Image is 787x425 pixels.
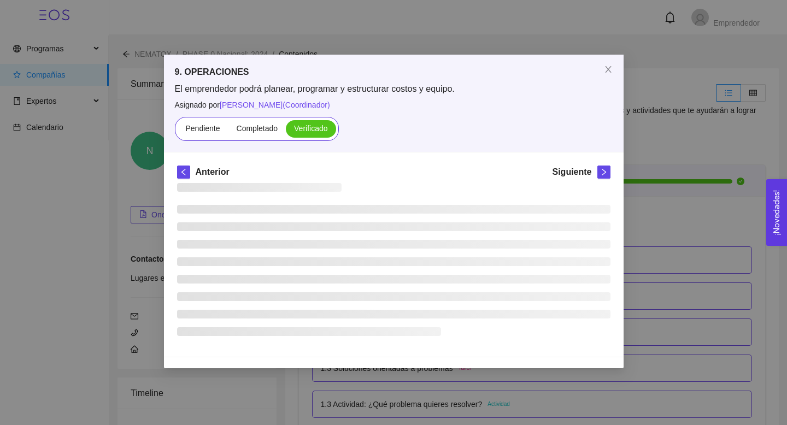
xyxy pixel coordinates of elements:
button: Close [593,55,624,85]
span: Asignado por [175,99,613,111]
span: left [178,168,190,176]
span: close [604,65,613,74]
span: Completado [237,124,278,133]
span: [PERSON_NAME] ( Coordinador ) [220,101,330,109]
h5: Anterior [196,166,230,179]
button: left [177,166,190,179]
h5: Siguiente [552,166,591,179]
button: right [597,166,610,179]
span: Verificado [294,124,327,133]
span: El emprendedor podrá planear, programar y estructurar costos y equipo. [175,83,613,95]
span: Pendiente [185,124,220,133]
button: Open Feedback Widget [766,179,787,246]
span: right [598,168,610,176]
h5: 9. OPERACIONES [175,66,613,79]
